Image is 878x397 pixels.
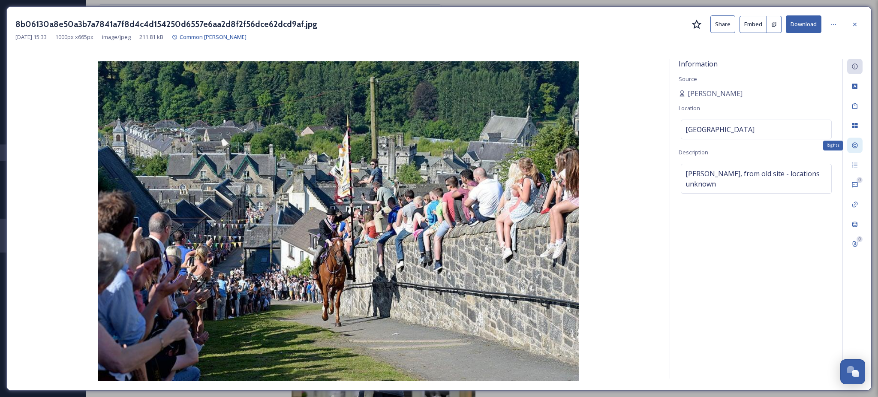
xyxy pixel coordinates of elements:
[679,148,708,156] span: Description
[823,141,843,150] div: Rights
[55,33,93,41] span: 1000 px x 665 px
[688,88,743,99] span: [PERSON_NAME]
[15,18,317,30] h3: 8b06130a8e50a3b7a7841a7f8d4c4d154250d6557e6aa2d8f2f56dce62dcd9af.jpg
[857,236,863,242] div: 0
[15,61,661,381] img: 8b06130a8e50a3b7a7841a7f8d4c4d154250d6557e6aa2d8f2f56dce62dcd9af.jpg
[840,359,865,384] button: Open Chat
[857,177,863,183] div: 0
[740,16,767,33] button: Embed
[686,124,755,135] span: [GEOGRAPHIC_DATA]
[686,168,827,189] span: [PERSON_NAME], from old site - locations unknown
[180,33,247,41] span: Common [PERSON_NAME]
[679,59,718,69] span: Information
[102,33,131,41] span: image/jpeg
[710,15,735,33] button: Share
[139,33,163,41] span: 211.81 kB
[15,33,47,41] span: [DATE] 15:33
[786,15,821,33] button: Download
[679,75,697,83] span: Source
[679,104,700,112] span: Location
